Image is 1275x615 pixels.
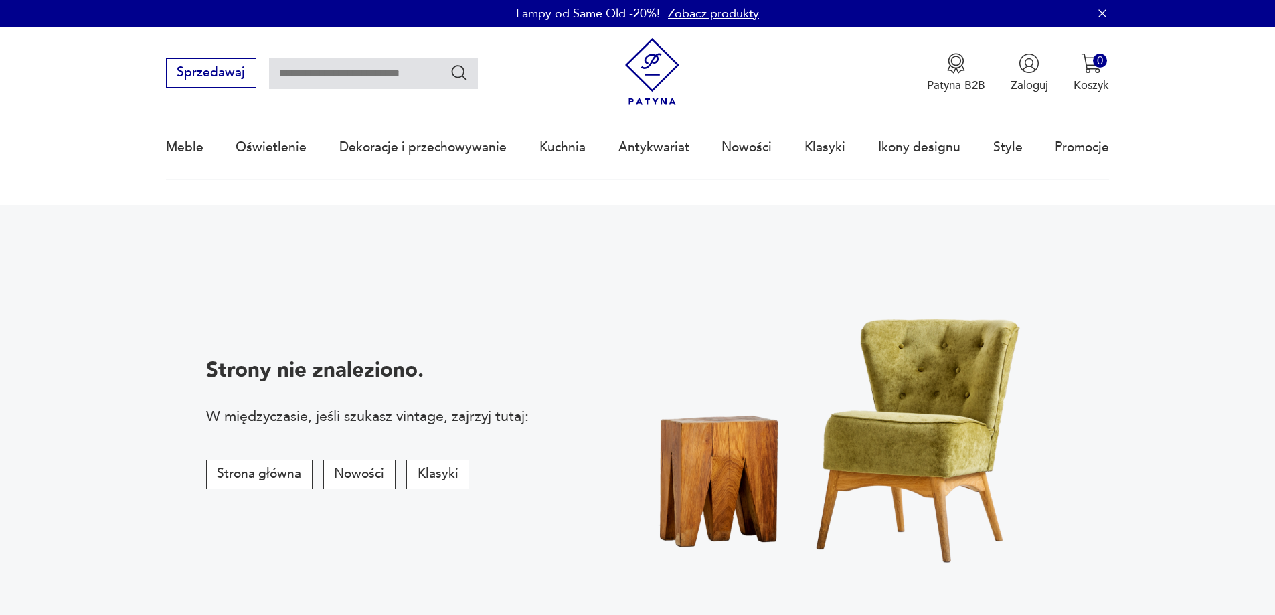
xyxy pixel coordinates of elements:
[206,356,529,385] p: Strony nie znaleziono.
[236,116,307,178] a: Oświetlenie
[1074,53,1109,93] button: 0Koszyk
[1055,116,1109,178] a: Promocje
[406,460,469,489] button: Klasyki
[206,406,529,426] p: W międzyczasie, jeśli szukasz vintage, zajrzyj tutaj:
[927,53,985,93] button: Patyna B2B
[1011,78,1048,93] p: Zaloguj
[618,116,689,178] a: Antykwariat
[516,5,660,22] p: Lampy od Same Old -20%!
[668,5,759,22] a: Zobacz produkty
[878,116,960,178] a: Ikony designu
[1093,54,1107,68] div: 0
[1074,78,1109,93] p: Koszyk
[166,58,256,88] button: Sprzedawaj
[1011,53,1048,93] button: Zaloguj
[539,116,586,178] a: Kuchnia
[927,53,985,93] a: Ikona medaluPatyna B2B
[166,116,203,178] a: Meble
[450,63,469,82] button: Szukaj
[804,116,845,178] a: Klasyki
[1019,53,1039,74] img: Ikonka użytkownika
[206,460,313,489] button: Strona główna
[1081,53,1102,74] img: Ikona koszyka
[927,78,985,93] p: Patyna B2B
[323,460,396,489] button: Nowości
[946,53,966,74] img: Ikona medalu
[618,38,686,106] img: Patyna - sklep z meblami i dekoracjami vintage
[993,116,1023,178] a: Style
[166,68,256,79] a: Sprzedawaj
[607,257,1082,589] img: Fotel
[721,116,772,178] a: Nowości
[339,116,507,178] a: Dekoracje i przechowywanie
